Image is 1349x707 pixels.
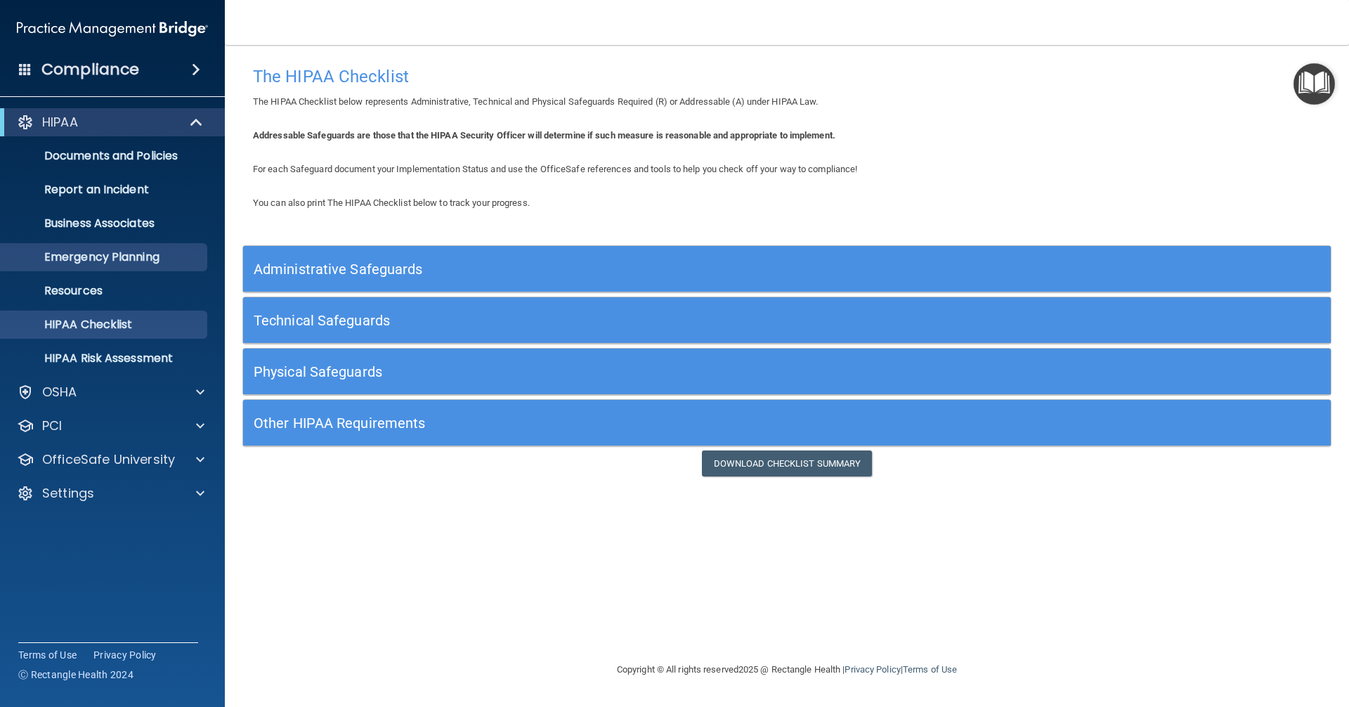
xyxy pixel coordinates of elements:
span: You can also print The HIPAA Checklist below to track your progress. [253,197,530,208]
h4: The HIPAA Checklist [253,67,1321,86]
div: Copyright © All rights reserved 2025 @ Rectangle Health | | [530,647,1043,692]
a: OfficeSafe University [17,451,204,468]
a: Settings [17,485,204,502]
p: HIPAA Checklist [9,318,201,332]
a: Terms of Use [18,648,77,662]
button: Open Resource Center [1293,63,1335,105]
span: Ⓒ Rectangle Health 2024 [18,668,133,682]
a: PCI [17,417,204,434]
a: Terms of Use [903,664,957,675]
p: Business Associates [9,216,201,231]
a: OSHA [17,384,204,401]
h4: Compliance [41,60,139,79]
span: The HIPAA Checklist below represents Administrative, Technical and Physical Safeguards Required (... [253,96,819,107]
p: PCI [42,417,62,434]
p: OSHA [42,384,77,401]
a: HIPAA [17,114,204,131]
h5: Physical Safeguards [254,364,1048,380]
span: For each Safeguard document your Implementation Status and use the OfficeSafe references and tool... [253,164,857,174]
p: HIPAA [42,114,78,131]
p: HIPAA Risk Assessment [9,351,201,365]
h5: Technical Safeguards [254,313,1048,328]
img: PMB logo [17,15,208,43]
p: Emergency Planning [9,250,201,264]
a: Privacy Policy [93,648,157,662]
p: Report an Incident [9,183,201,197]
a: Privacy Policy [845,664,900,675]
p: Settings [42,485,94,502]
b: Addressable Safeguards are those that the HIPAA Security Officer will determine if such measure i... [253,130,835,141]
p: OfficeSafe University [42,451,175,468]
p: Resources [9,284,201,298]
h5: Administrative Safeguards [254,261,1048,277]
h5: Other HIPAA Requirements [254,415,1048,431]
a: Download Checklist Summary [702,450,873,476]
p: Documents and Policies [9,149,201,163]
